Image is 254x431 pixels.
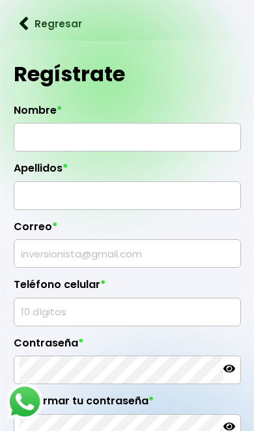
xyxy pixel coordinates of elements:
[14,395,241,414] label: Confirmar tu contraseña
[20,298,235,326] input: 10 dígitos
[14,278,241,298] label: Teléfono celular
[14,55,241,94] h1: Regístrate
[14,162,241,181] label: Apellidos
[20,17,29,31] img: flecha izquierda
[7,384,43,420] img: logos_whatsapp-icon.242b2217.svg
[14,104,241,124] label: Nombre
[20,240,235,267] input: inversionista@gmail.com
[14,337,241,356] label: Contraseña
[14,220,241,240] label: Correo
